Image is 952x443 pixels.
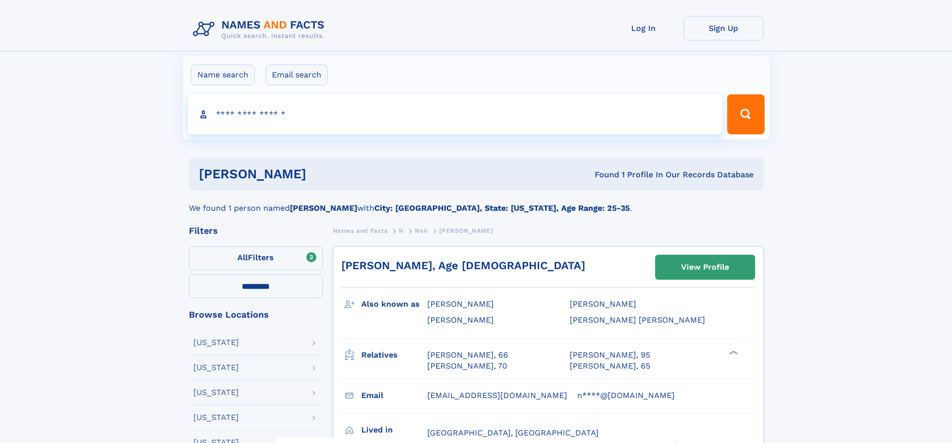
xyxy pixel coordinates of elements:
[290,203,357,213] b: [PERSON_NAME]
[415,227,428,234] span: Neir
[604,16,684,40] a: Log In
[570,361,650,372] a: [PERSON_NAME], 65
[399,227,404,234] span: N
[361,422,427,439] h3: Lived in
[427,361,507,372] a: [PERSON_NAME], 70
[570,350,650,361] a: [PERSON_NAME], 95
[361,296,427,313] h3: Also known as
[439,227,493,234] span: [PERSON_NAME]
[199,168,451,180] h1: [PERSON_NAME]
[193,389,239,397] div: [US_STATE]
[237,253,248,262] span: All
[189,246,323,270] label: Filters
[374,203,630,213] b: City: [GEOGRAPHIC_DATA], State: [US_STATE], Age Range: 25-35
[341,259,585,272] a: [PERSON_NAME], Age [DEMOGRAPHIC_DATA]
[189,310,323,319] div: Browse Locations
[193,339,239,347] div: [US_STATE]
[681,256,729,279] div: View Profile
[265,64,328,85] label: Email search
[427,299,494,309] span: [PERSON_NAME]
[684,16,764,40] a: Sign Up
[399,224,404,237] a: N
[427,315,494,325] span: [PERSON_NAME]
[188,94,723,134] input: search input
[193,414,239,422] div: [US_STATE]
[427,391,567,400] span: [EMAIL_ADDRESS][DOMAIN_NAME]
[727,349,739,356] div: ❯
[189,190,764,214] div: We found 1 person named with .
[727,94,764,134] button: Search Button
[361,347,427,364] h3: Relatives
[415,224,428,237] a: Neir
[570,299,636,309] span: [PERSON_NAME]
[656,255,755,279] a: View Profile
[189,16,333,43] img: Logo Names and Facts
[193,364,239,372] div: [US_STATE]
[427,428,599,438] span: [GEOGRAPHIC_DATA], [GEOGRAPHIC_DATA]
[427,350,508,361] a: [PERSON_NAME], 66
[333,224,388,237] a: Names and Facts
[191,64,255,85] label: Name search
[361,387,427,404] h3: Email
[189,226,323,235] div: Filters
[450,169,754,180] div: Found 1 Profile In Our Records Database
[570,315,705,325] span: [PERSON_NAME] [PERSON_NAME]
